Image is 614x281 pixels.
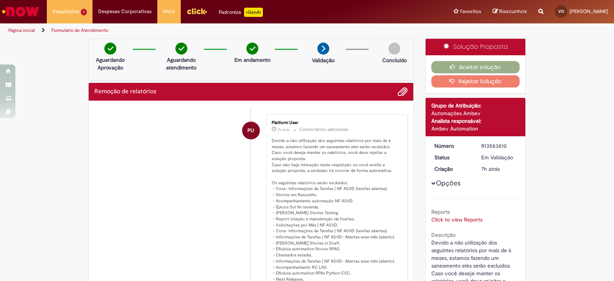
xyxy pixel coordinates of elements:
[429,142,476,150] dt: Número
[481,165,517,173] div: 01/10/2025 02:01:03
[481,142,517,150] div: R13583810
[431,102,520,109] div: Grupo de Atribuição:
[431,61,520,73] button: Aceitar solução
[98,8,152,15] span: Despesas Corporativas
[431,109,520,117] div: Automações Ambev
[481,154,517,161] div: Em Validação
[51,27,108,33] a: Formulário de Atendimento
[277,127,290,132] span: 7h atrás
[8,27,35,33] a: Página inicial
[429,154,476,161] dt: Status
[53,8,79,15] span: Requisições
[6,23,404,38] ul: Trilhas de página
[163,56,200,71] p: Aguardando atendimento
[244,8,263,17] p: +GenAi
[246,43,258,55] img: check-circle-green.png
[426,39,526,55] div: Solução Proposta
[431,208,450,215] b: Reports
[242,122,260,139] div: Platform User
[94,88,156,95] h2: Remoção de relatórios Histórico de tíquete
[431,231,456,238] b: Descrição
[429,165,476,173] dt: Criação
[499,8,527,15] span: Rascunhos
[248,121,254,140] span: PU
[219,8,263,17] div: Padroniza
[187,5,207,17] img: click_logo_yellow_360x200.png
[299,126,348,133] small: Comentários adicionais
[81,9,87,15] span: 1
[1,4,40,19] img: ServiceNow
[382,56,407,64] p: Concluído
[175,43,187,55] img: check-circle-green.png
[431,216,482,223] a: Click to view Reports
[104,43,116,55] img: check-circle-green.png
[558,9,564,14] span: VO
[317,43,329,55] img: arrow-next.png
[431,117,520,125] div: Analista responsável:
[163,8,175,15] span: More
[398,87,408,97] button: Adicionar anexos
[234,56,271,64] p: Em andamento
[569,8,608,15] span: [PERSON_NAME]
[92,56,129,71] p: Aguardando Aprovação
[388,43,400,55] img: img-circle-grey.png
[460,8,481,15] span: Favoritos
[481,165,500,172] time: 01/10/2025 02:01:03
[272,121,399,125] div: Platform User
[312,56,335,64] p: Validação
[431,125,520,132] div: Ambev Automation
[277,127,290,132] time: 01/10/2025 02:01:07
[431,75,520,88] button: Rejeitar Solução
[481,165,500,172] span: 7h atrás
[493,8,527,15] a: Rascunhos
